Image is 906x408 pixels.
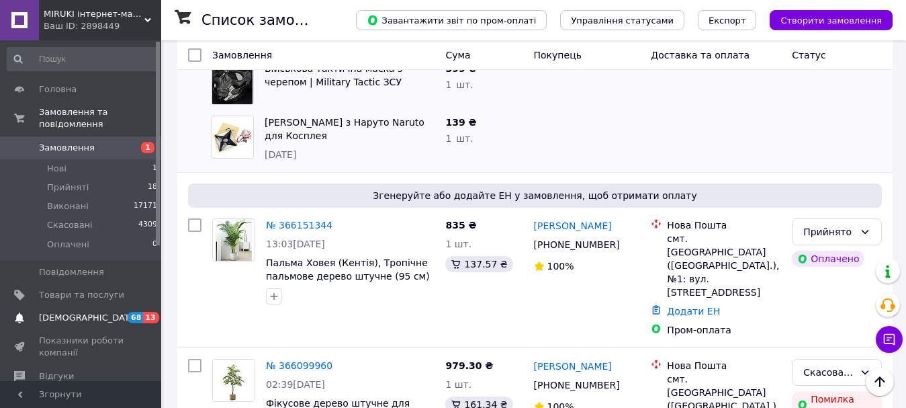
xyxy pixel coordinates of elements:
span: 1 шт. [445,79,473,90]
span: Замовлення [212,50,272,60]
span: 139 ₴ [445,117,476,128]
span: Згенеруйте або додайте ЕН у замовлення, щоб отримати оплату [193,189,876,202]
span: Прийняті [47,181,89,194]
div: Скасовано [803,365,854,380]
img: Фото товару [216,219,252,261]
h1: Список замовлень [201,12,338,28]
a: Додати ЕН [667,306,720,317]
span: 02:39[DATE] [266,379,325,390]
span: 100% [547,261,574,272]
a: [PERSON_NAME] [534,219,612,233]
div: Нова Пошта [667,218,781,232]
span: 68 [128,312,143,323]
div: [PHONE_NUMBER] [531,235,623,254]
div: 137.57 ₴ [445,256,512,272]
a: № 366151344 [266,220,332,231]
span: [DATE] [265,149,296,160]
span: 979.30 ₴ [445,360,493,371]
div: Нова Пошта [667,359,781,372]
span: Товари та послуги [39,289,124,301]
button: Експорт [698,10,757,30]
span: 17171 [134,200,157,212]
span: 13 [143,312,158,323]
a: Фото товару [212,359,255,402]
img: Фото товару [213,360,255,401]
span: 1 шт. [445,239,471,249]
span: [DEMOGRAPHIC_DATA] [39,312,138,324]
span: 18 [148,181,157,194]
span: Експорт [709,15,746,26]
button: Створити замовлення [770,10,893,30]
span: Доставка та оплата [651,50,750,60]
img: Фото товару [212,63,253,104]
span: 1 шт. [445,379,471,390]
div: [PHONE_NUMBER] [531,376,623,395]
button: Чат з покупцем [876,326,903,353]
span: Головна [39,83,77,95]
a: Пальма Ховея (Кентія), Тропічне пальмове дерево штучне (95 см) для декора | Decor Palm Tree Tropi... [266,257,430,322]
span: Відгуки [39,370,74,382]
div: Ваш ID: 2898449 [44,20,161,32]
a: Створити замовлення [756,14,893,25]
button: Управління статусами [560,10,684,30]
div: Прийнято [803,225,854,239]
button: Завантажити звіт по пром-оплаті [356,10,547,30]
span: Cума [445,50,470,60]
span: 1 [141,142,154,153]
span: Виконані [47,200,89,212]
input: Пошук [7,47,158,71]
span: Скасовані [47,219,93,231]
span: 13:03[DATE] [266,239,325,249]
span: Повідомлення [39,266,104,278]
div: Оплачено [792,251,864,267]
img: Фото товару [212,116,253,158]
span: Завантажити звіт по пром-оплаті [367,14,536,26]
span: MIRUKI інтернет-магазин [44,8,144,20]
span: 4309 [138,219,157,231]
span: 0 [152,239,157,251]
div: смт. [GEOGRAPHIC_DATA] ([GEOGRAPHIC_DATA].), №1: вул. [STREET_ADDRESS] [667,232,781,299]
span: Управління статусами [571,15,674,26]
a: [PERSON_NAME] з Наруто Naruto для Косплея в [GEOGRAPHIC_DATA] зі знаком [PERSON_NAME] | Японське ... [265,117,435,181]
span: Створити замовлення [780,15,882,26]
span: Показники роботи компанії [39,335,124,359]
div: Пром-оплата [667,323,781,337]
span: Нові [47,163,66,175]
a: Фото товару [212,218,255,261]
span: Оплачені [47,239,89,251]
a: № 366099960 [266,360,332,371]
span: Покупець [534,50,582,60]
button: Наверх [866,368,894,396]
span: 1 шт. [445,133,473,144]
span: 1 [152,163,157,175]
span: Замовлення та повідомлення [39,106,161,130]
span: Статус [792,50,826,60]
a: [PERSON_NAME] [534,360,612,373]
span: Замовлення [39,142,95,154]
span: 835 ₴ [445,220,476,231]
